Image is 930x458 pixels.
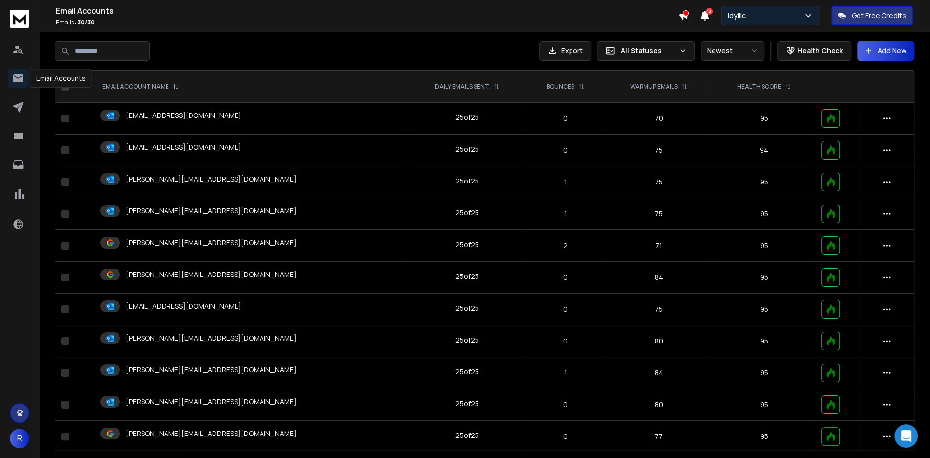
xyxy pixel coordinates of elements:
td: 75 [605,135,713,166]
td: 80 [605,325,713,357]
p: Health Check [797,46,843,56]
div: 25 of 25 [455,303,478,313]
p: [PERSON_NAME][EMAIL_ADDRESS][DOMAIN_NAME] [126,365,297,375]
p: 1 [532,177,599,187]
td: 95 [713,294,815,325]
td: 75 [605,294,713,325]
td: 77 [605,421,713,453]
button: R [10,429,29,448]
button: Export [539,41,591,61]
td: 80 [605,389,713,421]
p: Get Free Credits [852,11,906,21]
td: 71 [605,230,713,262]
span: 30 / 30 [77,18,95,26]
p: Emails : [56,19,678,26]
h1: Email Accounts [56,5,678,17]
td: 84 [605,262,713,294]
div: 25 of 25 [455,113,478,122]
p: 0 [532,304,599,314]
td: 75 [605,198,713,230]
p: [EMAIL_ADDRESS][DOMAIN_NAME] [126,111,241,120]
p: 0 [532,336,599,346]
p: 0 [532,400,599,410]
td: 70 [605,103,713,135]
p: 0 [532,273,599,282]
p: [PERSON_NAME][EMAIL_ADDRESS][DOMAIN_NAME] [126,397,297,407]
p: 2 [532,241,599,251]
td: 95 [713,325,815,357]
p: [PERSON_NAME][EMAIL_ADDRESS][DOMAIN_NAME] [126,333,297,343]
p: Idyllic [728,11,750,21]
p: [EMAIL_ADDRESS][DOMAIN_NAME] [126,301,241,311]
button: Newest [701,41,764,61]
p: [PERSON_NAME][EMAIL_ADDRESS][DOMAIN_NAME] [126,206,297,216]
button: Get Free Credits [831,6,913,25]
div: 25 of 25 [455,431,478,440]
span: 10 [706,8,713,15]
p: 1 [532,368,599,378]
button: Health Check [777,41,851,61]
div: 25 of 25 [455,176,478,186]
p: HEALTH SCORE [737,83,781,91]
p: BOUNCES [547,83,574,91]
p: [EMAIL_ADDRESS][DOMAIN_NAME] [126,142,241,152]
p: [PERSON_NAME][EMAIL_ADDRESS][DOMAIN_NAME] [126,238,297,248]
p: 0 [532,114,599,123]
div: 25 of 25 [455,240,478,250]
div: 25 of 25 [455,208,478,218]
td: 95 [713,198,815,230]
p: 1 [532,209,599,219]
p: [PERSON_NAME][EMAIL_ADDRESS][DOMAIN_NAME] [126,429,297,438]
div: 25 of 25 [455,272,478,281]
p: DAILY EMAILS SENT [435,83,489,91]
div: 25 of 25 [455,144,478,154]
td: 95 [713,230,815,262]
td: 95 [713,421,815,453]
td: 95 [713,103,815,135]
td: 95 [713,357,815,389]
p: [PERSON_NAME][EMAIL_ADDRESS][DOMAIN_NAME] [126,174,297,184]
p: 0 [532,145,599,155]
p: [PERSON_NAME][EMAIL_ADDRESS][DOMAIN_NAME] [126,270,297,279]
div: 25 of 25 [455,335,478,345]
p: WARMUP EMAILS [630,83,677,91]
p: 0 [532,432,599,441]
td: 95 [713,262,815,294]
div: EMAIL ACCOUNT NAME [102,83,179,91]
td: 95 [713,389,815,421]
div: Email Accounts [30,69,92,88]
p: All Statuses [621,46,675,56]
div: 25 of 25 [455,367,478,377]
img: logo [10,10,29,28]
button: Add New [857,41,914,61]
td: 94 [713,135,815,166]
div: 25 of 25 [455,399,478,409]
td: 75 [605,166,713,198]
td: 84 [605,357,713,389]
td: 95 [713,166,815,198]
div: Open Intercom Messenger [894,424,918,448]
